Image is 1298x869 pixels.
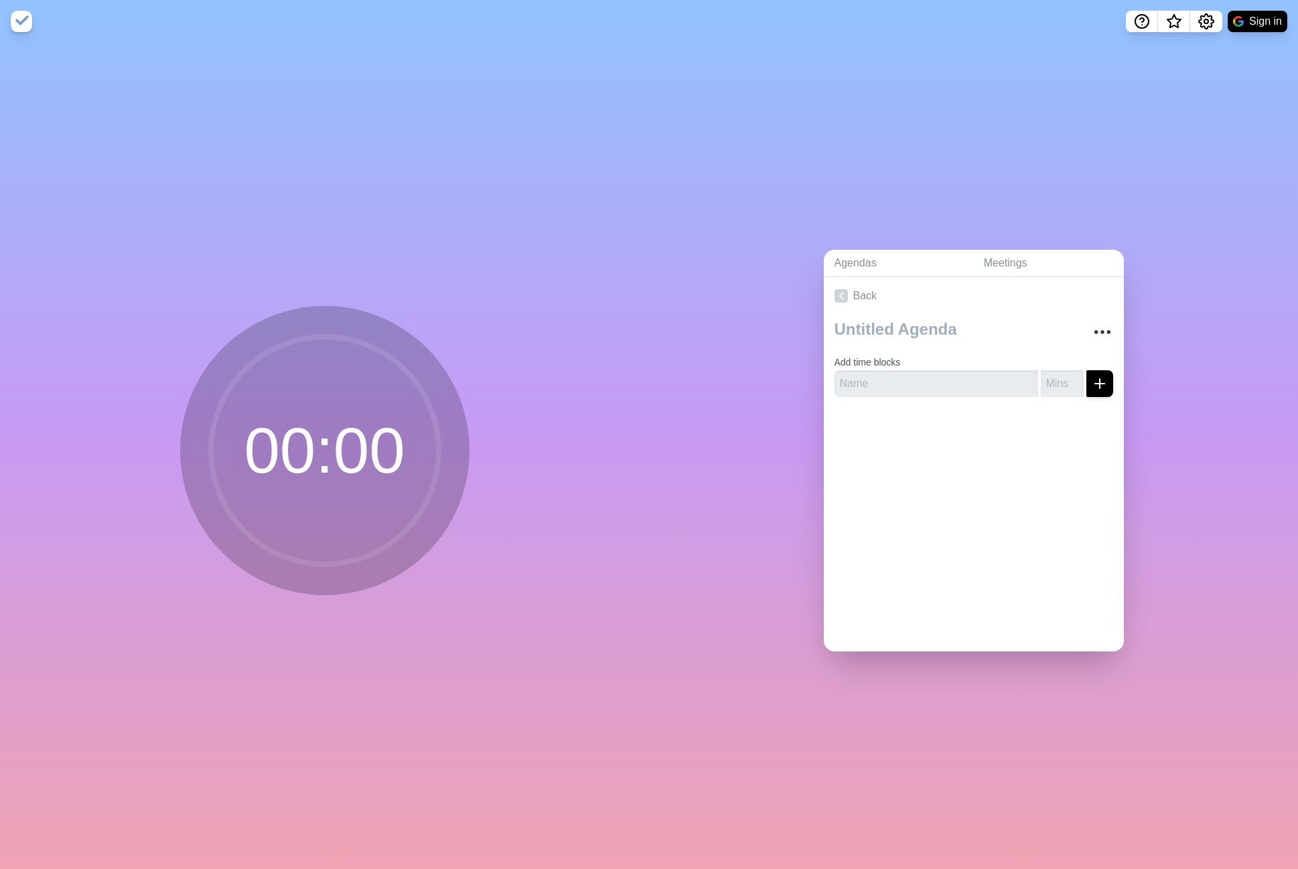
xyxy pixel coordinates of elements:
[1158,11,1190,32] button: What’s new
[824,277,1124,315] a: Back
[1041,370,1084,397] input: Mins
[11,11,32,32] img: timeblocks logo
[1233,16,1244,27] img: google logo
[835,370,1038,397] input: Name
[973,250,1124,277] a: Meetings
[1089,319,1116,345] button: More
[1228,11,1287,32] button: Sign in
[835,357,901,368] label: Add time blocks
[1190,11,1222,32] button: Settings
[1126,11,1158,32] button: Help
[824,250,973,277] a: Agendas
